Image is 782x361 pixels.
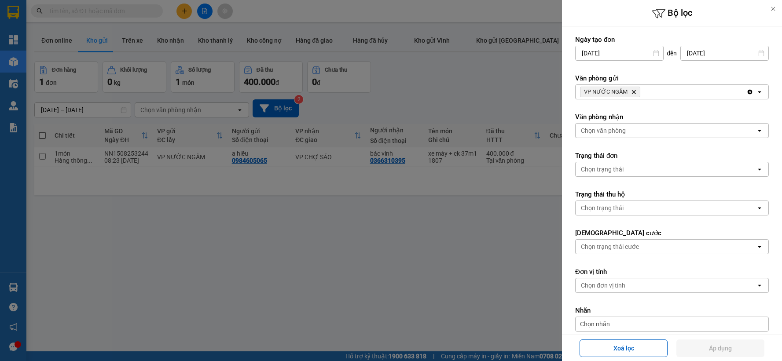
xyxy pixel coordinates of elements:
[581,204,624,212] div: Chọn trạng thái
[575,35,769,44] label: Ngày tạo đơn
[756,204,763,211] svg: open
[575,113,769,121] label: Văn phòng nhận
[580,320,610,328] span: Chọn nhãn
[756,166,763,173] svg: open
[756,127,763,134] svg: open
[580,87,640,97] span: VP NƯỚC NGẦM, close by backspace
[756,88,763,95] svg: open
[575,229,769,237] label: [DEMOGRAPHIC_DATA] cước
[756,282,763,289] svg: open
[746,88,753,95] svg: Clear all
[575,190,769,199] label: Trạng thái thu hộ
[562,7,782,20] h6: Bộ lọc
[676,339,764,357] button: Áp dụng
[575,306,769,315] label: Nhãn
[667,49,677,58] span: đến
[581,281,625,290] div: Chọn đơn vị tính
[581,165,624,174] div: Chọn trạng thái
[584,88,628,95] span: VP NƯỚC NGẦM
[575,74,769,83] label: Văn phòng gửi
[642,88,643,96] input: Selected VP NƯỚC NGẦM.
[756,243,763,250] svg: open
[580,339,668,357] button: Xoá lọc
[631,89,636,95] svg: Delete
[575,267,769,276] label: Đơn vị tính
[575,151,769,160] label: Trạng thái đơn
[581,126,626,135] div: Chọn văn phòng
[681,46,768,60] input: Select a date.
[581,242,639,251] div: Chọn trạng thái cước
[576,46,663,60] input: Select a date.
